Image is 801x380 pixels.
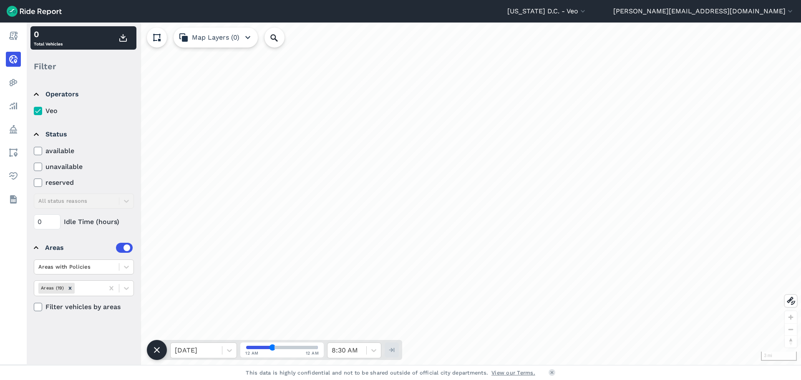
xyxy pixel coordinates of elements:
[34,146,134,156] label: available
[306,350,319,356] span: 12 AM
[34,236,133,259] summary: Areas
[34,106,134,116] label: Veo
[7,6,62,17] img: Ride Report
[34,214,134,229] div: Idle Time (hours)
[34,123,133,146] summary: Status
[34,28,63,40] div: 0
[6,169,21,184] a: Health
[491,369,535,377] a: View our Terms.
[30,53,136,79] div: Filter
[34,83,133,106] summary: Operators
[34,162,134,172] label: unavailable
[65,283,75,293] div: Remove Areas (19)
[174,28,258,48] button: Map Layers (0)
[38,283,65,293] div: Areas (19)
[34,302,134,312] label: Filter vehicles by areas
[34,28,63,48] div: Total Vehicles
[507,6,587,16] button: [US_STATE] D.C. - Veo
[6,28,21,43] a: Report
[6,98,21,113] a: Analyze
[6,145,21,160] a: Areas
[264,28,298,48] input: Search Location or Vehicles
[6,75,21,90] a: Heatmaps
[6,122,21,137] a: Policy
[27,23,801,365] div: loading
[245,350,259,356] span: 12 AM
[6,192,21,207] a: Datasets
[613,6,794,16] button: [PERSON_NAME][EMAIL_ADDRESS][DOMAIN_NAME]
[34,178,134,188] label: reserved
[6,52,21,67] a: Realtime
[45,243,133,253] div: Areas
